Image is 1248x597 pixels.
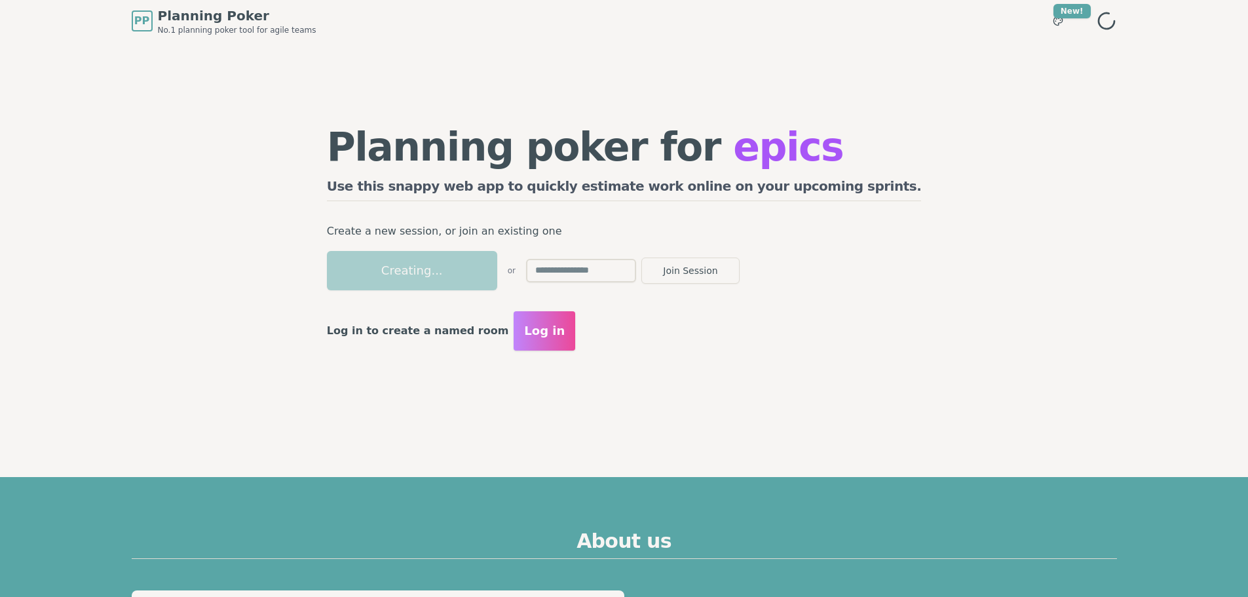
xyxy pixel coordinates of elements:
div: New! [1053,4,1091,18]
span: Planning Poker [158,7,316,25]
button: Log in [514,311,575,351]
h1: Planning poker for [327,127,922,166]
span: Log in [524,322,565,340]
button: Join Session [641,258,740,284]
p: Log in to create a named room [327,322,509,340]
span: epics [733,124,843,170]
a: PPPlanning PokerNo.1 planning poker tool for agile teams [132,7,316,35]
h2: About us [132,530,1117,559]
span: PP [134,13,149,29]
h2: Use this snappy web app to quickly estimate work online on your upcoming sprints. [327,177,922,201]
p: Create a new session, or join an existing one [327,222,922,241]
button: New! [1046,9,1070,33]
span: or [508,265,516,276]
span: No.1 planning poker tool for agile teams [158,25,316,35]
